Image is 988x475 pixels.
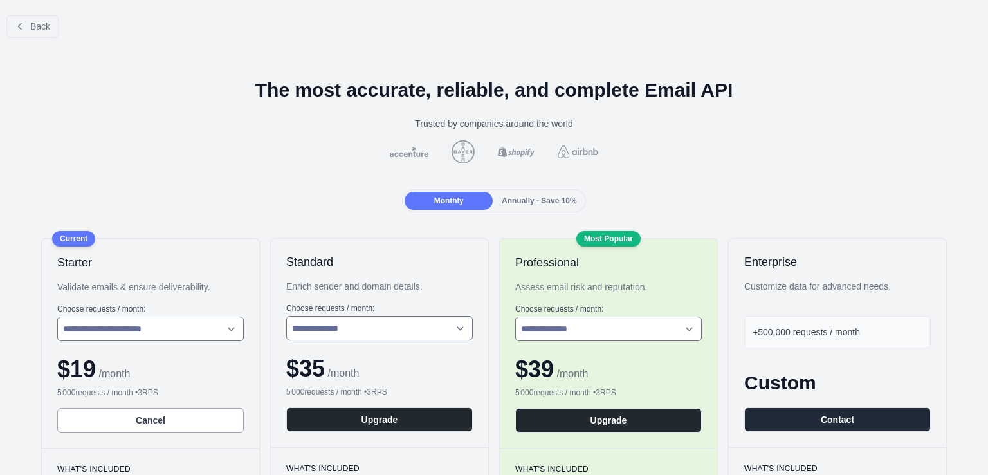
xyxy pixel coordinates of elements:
span: Monthly [434,196,464,205]
span: Annually - Save 10% [502,196,577,205]
img: airbnb [555,145,601,158]
img: bayer [449,140,477,163]
img: accenture [387,147,431,157]
img: shopify [495,147,537,157]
